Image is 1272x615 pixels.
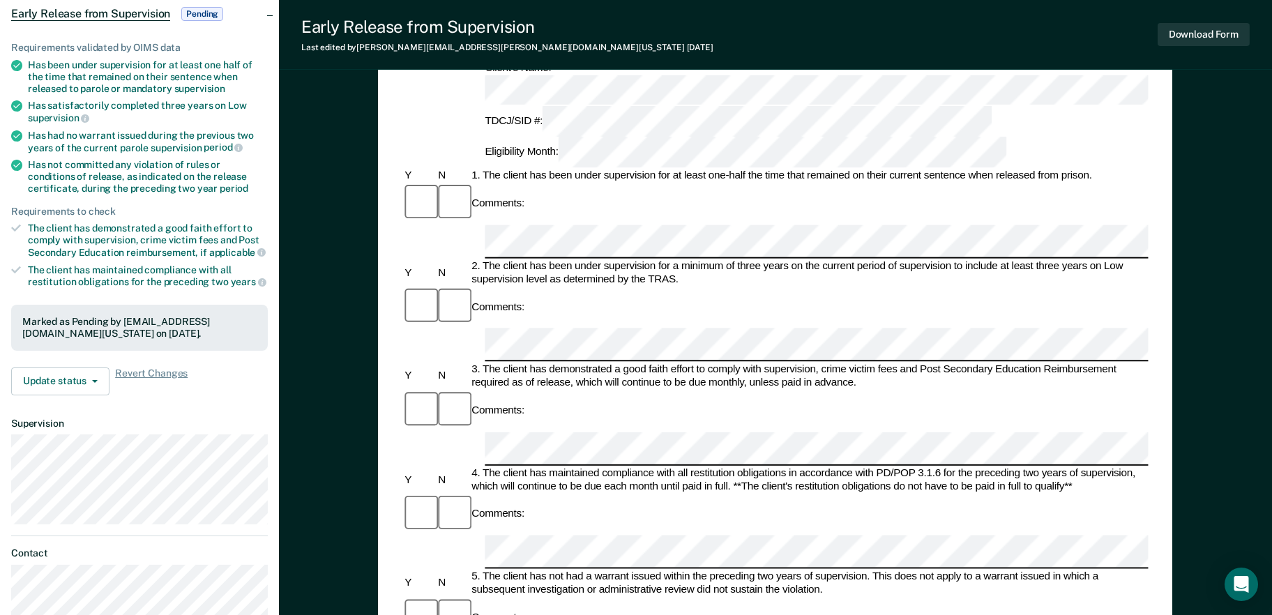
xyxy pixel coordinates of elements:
[209,247,266,258] span: applicable
[469,363,1149,390] div: 3. The client has demonstrated a good faith effort to comply with supervision, crime victim fees ...
[28,59,268,94] div: Has been under supervision for at least one half of the time that remained on their sentence when...
[22,316,257,340] div: Marked as Pending by [EMAIL_ADDRESS][DOMAIN_NAME][US_STATE] on [DATE].
[220,183,248,194] span: period
[469,197,527,211] div: Comments:
[115,367,188,395] span: Revert Changes
[231,276,266,287] span: years
[483,137,1010,168] div: Eligibility Month:
[402,370,436,383] div: Y
[469,508,527,521] div: Comments:
[469,404,527,418] div: Comments:
[11,206,268,218] div: Requirements to check
[436,266,469,280] div: N
[301,43,713,52] div: Last edited by [PERSON_NAME][EMAIL_ADDRESS][PERSON_NAME][DOMAIN_NAME][US_STATE]
[181,7,223,21] span: Pending
[436,473,469,487] div: N
[402,169,436,183] div: Y
[11,42,268,54] div: Requirements validated by OIMS data
[402,266,436,280] div: Y
[28,159,268,194] div: Has not committed any violation of rules or conditions of release, as indicated on the release ce...
[402,577,436,590] div: Y
[469,570,1149,597] div: 5. The client has not had a warrant issued within the preceding two years of supervision. This do...
[11,418,268,430] dt: Supervision
[28,112,89,123] span: supervision
[28,100,268,123] div: Has satisfactorily completed three years on Low
[1225,568,1258,601] div: Open Intercom Messenger
[436,169,469,183] div: N
[28,222,268,258] div: The client has demonstrated a good faith effort to comply with supervision, crime victim fees and...
[11,547,268,559] dt: Contact
[28,264,268,288] div: The client has maintained compliance with all restitution obligations for the preceding two
[436,577,469,590] div: N
[469,466,1149,493] div: 4. The client has maintained compliance with all restitution obligations in accordance with PD/PO...
[301,17,713,37] div: Early Release from Supervision
[11,7,170,21] span: Early Release from Supervision
[469,301,527,314] div: Comments:
[402,473,436,487] div: Y
[11,367,109,395] button: Update status
[436,370,469,383] div: N
[28,130,268,153] div: Has had no warrant issued during the previous two years of the current parole supervision
[687,43,713,52] span: [DATE]
[483,107,994,137] div: TDCJ/SID #:
[469,259,1149,286] div: 2. The client has been under supervision for a minimum of three years on the current period of su...
[174,83,225,94] span: supervision
[469,169,1149,183] div: 1. The client has been under supervision for at least one-half the time that remained on their cu...
[204,142,243,153] span: period
[1158,23,1250,46] button: Download Form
